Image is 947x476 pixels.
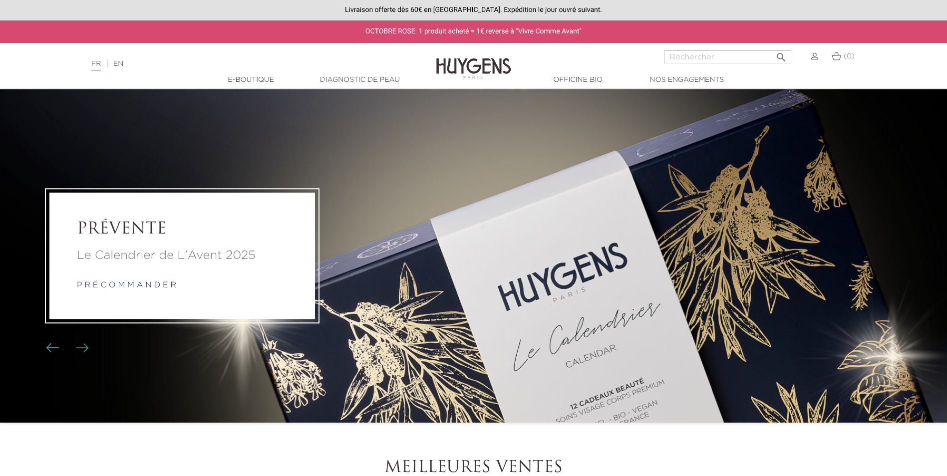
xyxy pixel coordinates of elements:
a: EN [113,60,123,67]
a: Nos engagements [637,75,737,85]
a: FR [91,60,101,71]
a: Le Calendrier de L'Avent 2025 [77,247,288,265]
a: Officine Bio [528,75,628,85]
input: Rechercher [664,50,791,63]
a: p r é c o m m a n d e r [77,282,176,290]
img: Huygens [436,42,511,80]
div: Boutons du carrousel [50,341,82,356]
a: Diagnostic de peau [310,75,410,85]
a: PRÉVENTE [77,220,288,239]
button:  [772,47,790,61]
i:  [775,48,787,60]
span: (0) [844,53,855,60]
a: E-Boutique [201,75,301,85]
div: | [86,58,387,70]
